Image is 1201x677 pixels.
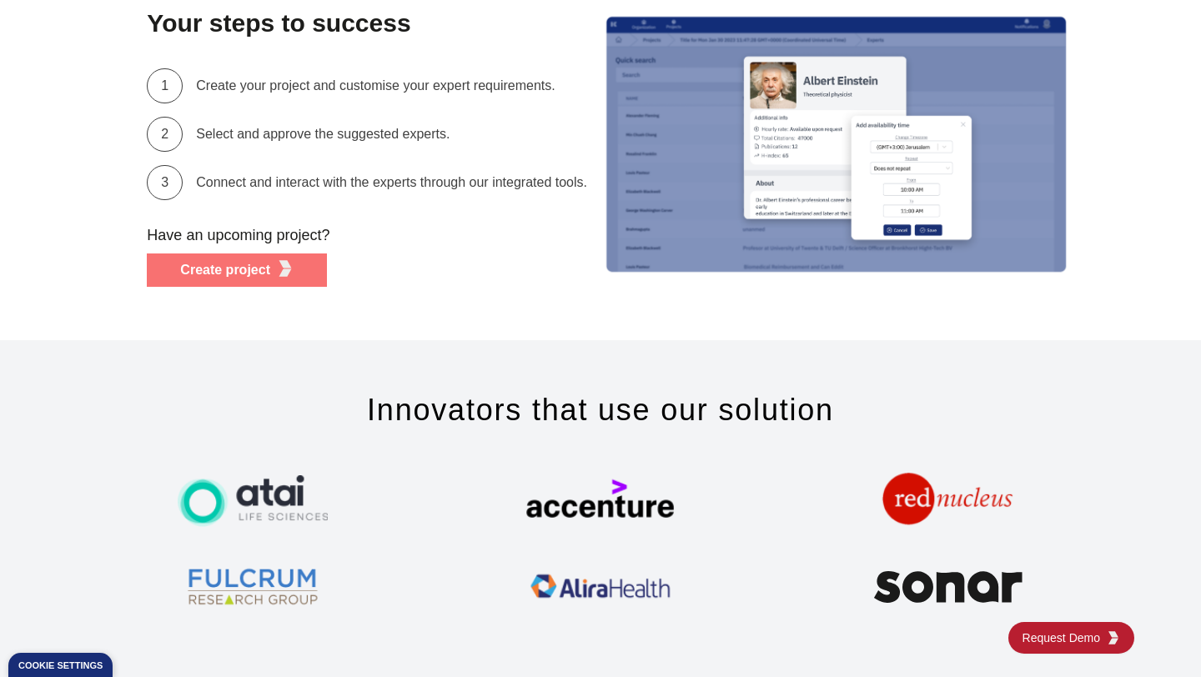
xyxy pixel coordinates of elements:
[277,260,294,277] img: KGG Fifth Element RED
[1008,622,1134,654] a: Request DemoKGG
[1023,629,1107,646] span: Request Demo
[147,253,327,287] button: Create projectKGG Fifth Element RED
[525,549,676,624] img: alire-health.png
[18,661,103,670] div: Cookie settings
[196,173,587,193] div: Connect and interact with the experts through our integrated tools.
[80,394,1121,427] p: Innovators that use our solution
[178,464,328,539] img: atai.png
[147,165,183,200] div: 3
[1107,631,1120,644] img: KGG
[147,217,587,253] h3: Have an upcoming project?
[873,549,1023,624] img: sonar.svg
[147,2,587,45] h1: Your steps to success
[147,117,183,152] div: 2
[147,68,183,103] div: 1
[1118,597,1201,677] iframe: Chat Widget
[873,464,1023,539] img: rednucleus.png
[180,260,270,280] p: Create project
[525,464,676,539] img: accenture.png
[178,549,328,624] img: fulcrum.png
[196,76,555,96] div: Create your project and customise your expert requirements.
[600,11,1101,278] img: KOL management, KEE, Therapy area experts
[196,124,450,144] div: Select and approve the suggested experts.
